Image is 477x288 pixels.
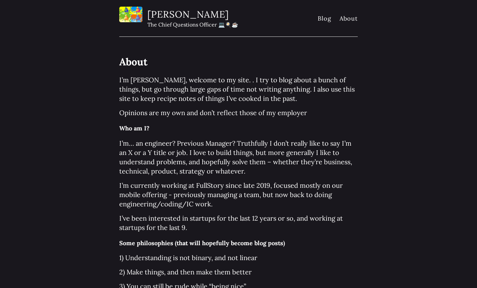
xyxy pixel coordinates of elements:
[119,214,358,232] p: I’ve been interested in startups for the last 12 years or so, and working at startups for the las...
[119,139,358,176] p: I’m… an engineer? Previous Manager? Truthfully I don’t really like to say I’m an X or a Y title o...
[147,21,238,28] p: The Chief Questions Officer 💻🍳☕️
[119,75,358,103] p: I’m [PERSON_NAME], welcome to my site. . I try to blog about a bunch of things, but go through la...
[147,8,229,20] a: [PERSON_NAME]
[119,53,358,70] h1: About
[119,7,142,22] img: photo.jpg
[119,181,358,209] p: I’m currently working at FullStory since late 2019, focused mostly on our mobile offering - previ...
[119,123,358,134] h4: Who am I?
[119,238,358,249] h4: Some philosophies (that will hopefully become blog posts)
[119,253,358,262] p: 1) Understanding is not binary, and not linear
[318,15,331,22] a: Blog
[119,267,358,277] p: 2) Make things, and then make them better
[340,15,358,22] a: About
[119,108,358,117] p: Opinions are my own and don’t reflect those of my employer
